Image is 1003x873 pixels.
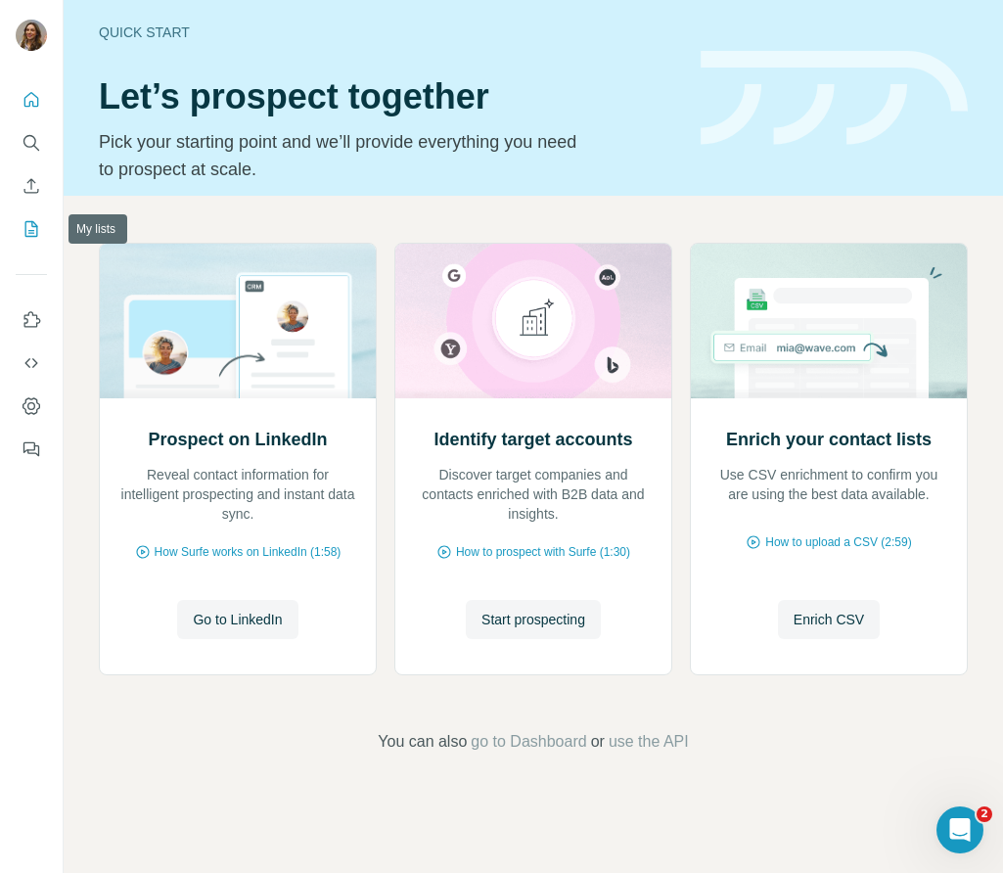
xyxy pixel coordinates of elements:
span: You can also [378,730,467,754]
span: How Surfe works on LinkedIn (1:58) [155,543,342,561]
img: Identify target accounts [394,244,672,398]
button: My lists [16,211,47,247]
h2: Enrich your contact lists [726,426,932,453]
img: banner [701,51,968,146]
span: or [591,730,605,754]
span: How to prospect with Surfe (1:30) [456,543,630,561]
button: Search [16,125,47,161]
button: Enrich CSV [778,600,880,639]
button: go to Dashboard [471,730,586,754]
p: Use CSV enrichment to confirm you are using the best data available. [710,465,947,504]
span: 2 [977,806,992,822]
h2: Prospect on LinkedIn [148,426,327,453]
iframe: Intercom live chat [936,806,983,853]
p: Discover target companies and contacts enriched with B2B data and insights. [415,465,652,524]
h1: Let’s prospect together [99,77,677,116]
img: Prospect on LinkedIn [99,244,377,398]
p: Pick your starting point and we’ll provide everything you need to prospect at scale. [99,128,589,183]
p: Reveal contact information for intelligent prospecting and instant data sync. [119,465,356,524]
img: Enrich your contact lists [690,244,968,398]
span: Enrich CSV [794,610,864,629]
button: Use Surfe API [16,345,47,381]
button: Quick start [16,82,47,117]
button: Feedback [16,432,47,467]
button: Use Surfe on LinkedIn [16,302,47,338]
img: Avatar [16,20,47,51]
button: use the API [609,730,689,754]
button: Start prospecting [466,600,601,639]
span: Start prospecting [481,610,585,629]
button: Dashboard [16,389,47,424]
div: Quick start [99,23,677,42]
button: Go to LinkedIn [177,600,297,639]
span: How to upload a CSV (2:59) [765,533,911,551]
h2: Identify target accounts [433,426,632,453]
span: Go to LinkedIn [193,610,282,629]
button: Enrich CSV [16,168,47,204]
